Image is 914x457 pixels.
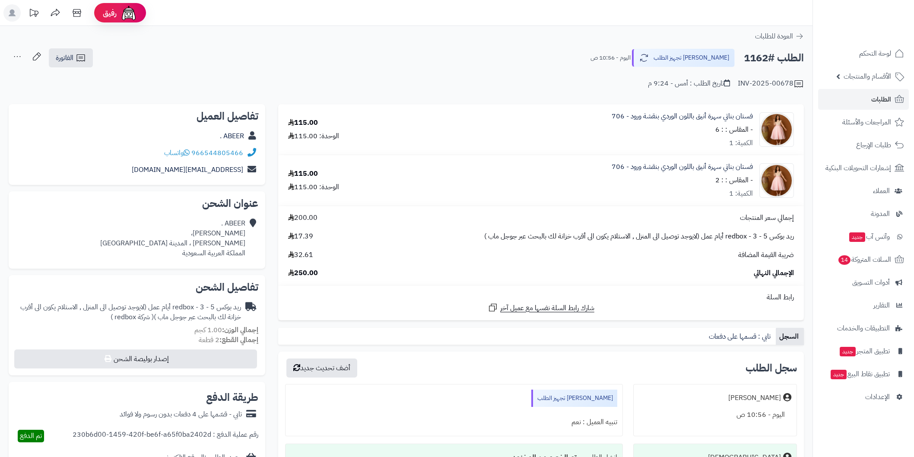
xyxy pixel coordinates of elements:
[56,53,73,63] span: الفاتورة
[120,409,242,419] div: تابي - قسّمها على 4 دفعات بدون رسوم ولا فوائد
[746,363,797,373] h3: سجل الطلب
[73,430,258,442] div: رقم عملية الدفع : 230b6d00-1459-420f-be6f-a65f0ba2402d
[531,390,617,407] div: [PERSON_NAME] تجهيز الطلب
[818,158,909,178] a: إشعارات التحويلات البنكية
[755,31,793,41] span: العودة للطلبات
[500,303,594,313] span: شارك رابط السلة نفسها مع عميل آخر
[738,79,804,89] div: INV-2025-00678
[288,268,318,278] span: 250.00
[16,111,258,121] h2: تفاصيل العميل
[740,213,794,223] span: إجمالي سعر المنتجات
[873,185,890,197] span: العملاء
[859,48,891,60] span: لوحة التحكم
[738,250,794,260] span: ضريبة القيمة المضافة
[488,302,594,313] a: شارك رابط السلة نفسها مع عميل آخر
[49,48,93,67] a: الفاتورة
[23,4,44,24] a: تحديثات المنصة
[288,169,318,179] div: 115.00
[14,349,257,368] button: إصدار بوليصة الشحن
[222,325,258,335] strong: إجمالي الوزن:
[818,112,909,133] a: المراجعات والأسئلة
[855,19,906,37] img: logo-2.png
[639,406,791,423] div: اليوم - 10:56 ص
[839,345,890,357] span: تطبيق المتجر
[132,165,243,175] a: [EMAIL_ADDRESS][DOMAIN_NAME]
[831,370,847,379] span: جديد
[220,131,244,141] a: ABEER .
[849,232,865,242] span: جديد
[282,292,800,302] div: رابط السلة
[590,54,631,62] small: اليوم - 10:56 ص
[291,414,617,431] div: تنبيه العميل : نعم
[755,31,804,41] a: العودة للطلبات
[844,70,891,83] span: الأقسام والمنتجات
[612,162,753,172] a: فستان بناتي سهرة أنيق باللون الوردي بنقشة ورود - 706
[818,295,909,316] a: التقارير
[818,43,909,64] a: لوحة التحكم
[288,131,339,141] div: الوحدة: 115.00
[871,208,890,220] span: المدونة
[865,391,890,403] span: الإعدادات
[632,49,735,67] button: [PERSON_NAME] تجهيز الطلب
[830,368,890,380] span: تطبيق نقاط البيع
[838,254,891,266] span: السلات المتروكة
[871,93,891,105] span: الطلبات
[818,89,909,110] a: الطلبات
[818,272,909,293] a: أدوات التسويق
[286,359,357,378] button: أضف تحديث جديد
[648,79,730,89] div: تاريخ الطلب : أمس - 9:24 م
[818,249,909,270] a: السلات المتروكة14
[103,8,117,18] span: رفيق
[838,255,851,265] span: 14
[219,335,258,345] strong: إجمالي القطع:
[164,148,190,158] a: واتساب
[776,328,804,345] a: السجل
[16,282,258,292] h2: تفاصيل الشحن
[288,182,339,192] div: الوحدة: 115.00
[818,364,909,384] a: تطبيق نقاط البيعجديد
[744,49,804,67] h2: الطلب #1162
[715,175,753,185] small: - المقاس : : 2
[20,431,42,441] span: تم الدفع
[842,116,891,128] span: المراجعات والأسئلة
[484,232,794,241] span: ريد بوكس redbox - 3 - 5 أيام عمل (لايوجد توصيل الى المنزل , الاستلام يكون الى أقرب خزانة لك بالبح...
[852,276,890,289] span: أدوات التسويق
[818,387,909,407] a: الإعدادات
[705,328,776,345] a: تابي : قسمها على دفعات
[818,226,909,247] a: وآتس آبجديد
[111,312,154,322] span: ( شركة redbox )
[728,393,781,403] div: [PERSON_NAME]
[120,4,137,22] img: ai-face.png
[206,392,258,403] h2: طريقة الدفع
[100,219,245,258] div: ABEER . [PERSON_NAME]، [PERSON_NAME] ، المدينة [GEOGRAPHIC_DATA] المملكة العربية السعودية
[856,139,891,151] span: طلبات الإرجاع
[288,232,313,241] span: 17.39
[818,341,909,362] a: تطبيق المتجرجديد
[729,189,753,199] div: الكمية: 1
[818,135,909,156] a: طلبات الإرجاع
[818,203,909,224] a: المدونة
[16,198,258,209] h2: عنوان الشحن
[754,268,794,278] span: الإجمالي النهائي
[825,162,891,174] span: إشعارات التحويلات البنكية
[760,163,793,198] img: 1733064228-IMG_%D9%A2%D9%A0%D9%A2%D9%A4%D9%A1%D9%A2%D9%A0%D9%A1_%D9%A2%D9%A2%D9%A4%D9%A0%D9%A0%D9...
[288,118,318,128] div: 115.00
[288,213,317,223] span: 200.00
[199,335,258,345] small: 2 قطعة
[729,138,753,148] div: الكمية: 1
[715,124,753,135] small: - المقاس : : 6
[818,318,909,339] a: التطبيقات والخدمات
[191,148,243,158] a: 966544805466
[840,347,856,356] span: جديد
[837,322,890,334] span: التطبيقات والخدمات
[288,250,313,260] span: 32.61
[848,231,890,243] span: وآتس آب
[818,181,909,201] a: العملاء
[760,112,793,147] img: 1733064228-IMG_%D9%A2%D9%A0%D9%A2%D9%A4%D9%A1%D9%A2%D9%A0%D9%A1_%D9%A2%D9%A2%D9%A4%D9%A0%D9%A0%D9...
[612,111,753,121] a: فستان بناتي سهرة أنيق باللون الوردي بنقشة ورود - 706
[194,325,258,335] small: 1.00 كجم
[16,302,241,322] div: ريد بوكس redbox - 3 - 5 أيام عمل (لايوجد توصيل الى المنزل , الاستلام يكون الى أقرب خزانة لك بالبح...
[873,299,890,311] span: التقارير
